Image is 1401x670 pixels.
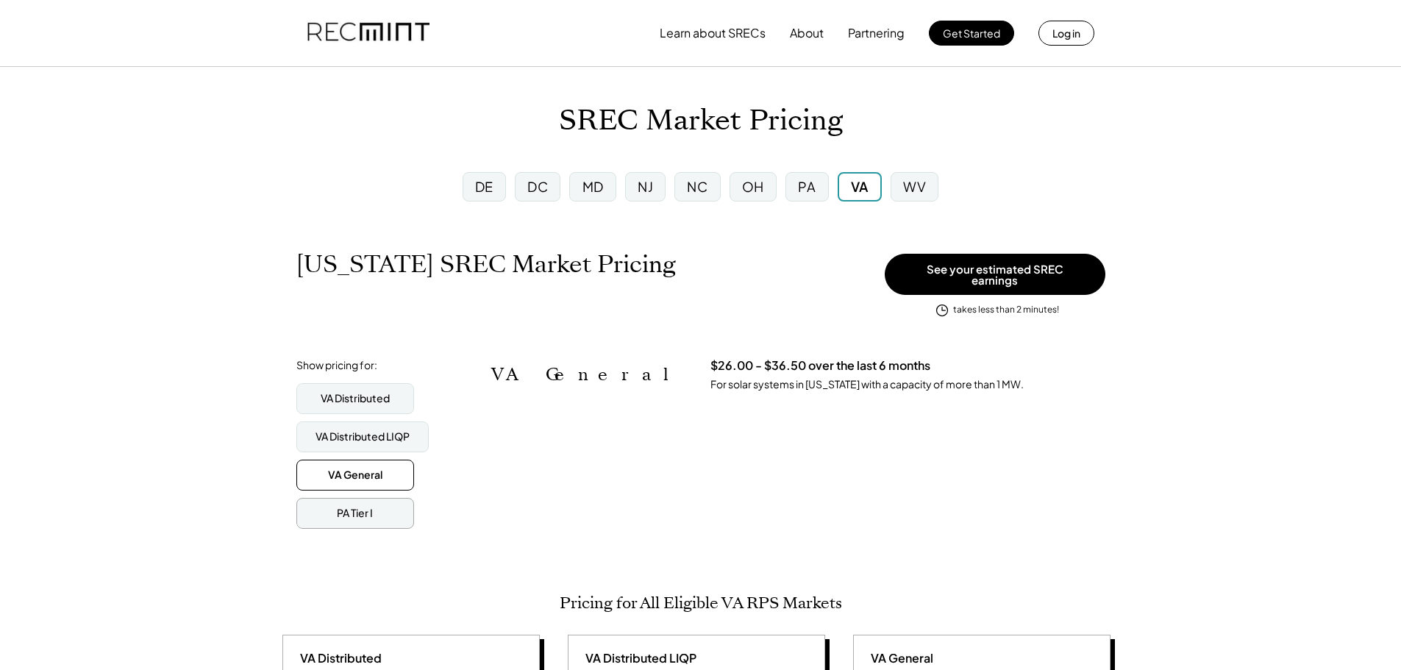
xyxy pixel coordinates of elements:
[885,254,1105,295] button: See your estimated SREC earnings
[491,364,688,385] h2: VA General
[316,430,410,444] div: VA Distributed LIQP
[307,8,429,58] img: recmint-logotype%403x.png
[475,177,493,196] div: DE
[1038,21,1094,46] button: Log in
[660,18,766,48] button: Learn about SRECs
[580,650,696,666] div: VA Distributed LIQP
[328,468,382,482] div: VA General
[294,650,382,666] div: VA Distributed
[337,506,373,521] div: PA Tier I
[953,304,1059,316] div: takes less than 2 minutes!
[851,177,869,196] div: VA
[296,358,377,373] div: Show pricing for:
[559,104,843,138] h1: SREC Market Pricing
[296,250,676,279] h1: [US_STATE] SREC Market Pricing
[903,177,926,196] div: WV
[321,391,390,406] div: VA Distributed
[710,358,930,374] h3: $26.00 - $36.50 over the last 6 months
[687,177,707,196] div: NC
[865,650,933,666] div: VA General
[929,21,1014,46] button: Get Started
[742,177,764,196] div: OH
[710,377,1024,392] div: For solar systems in [US_STATE] with a capacity of more than 1 MW.
[527,177,548,196] div: DC
[638,177,653,196] div: NJ
[560,594,842,613] h2: Pricing for All Eligible VA RPS Markets
[798,177,816,196] div: PA
[582,177,604,196] div: MD
[790,18,824,48] button: About
[848,18,905,48] button: Partnering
